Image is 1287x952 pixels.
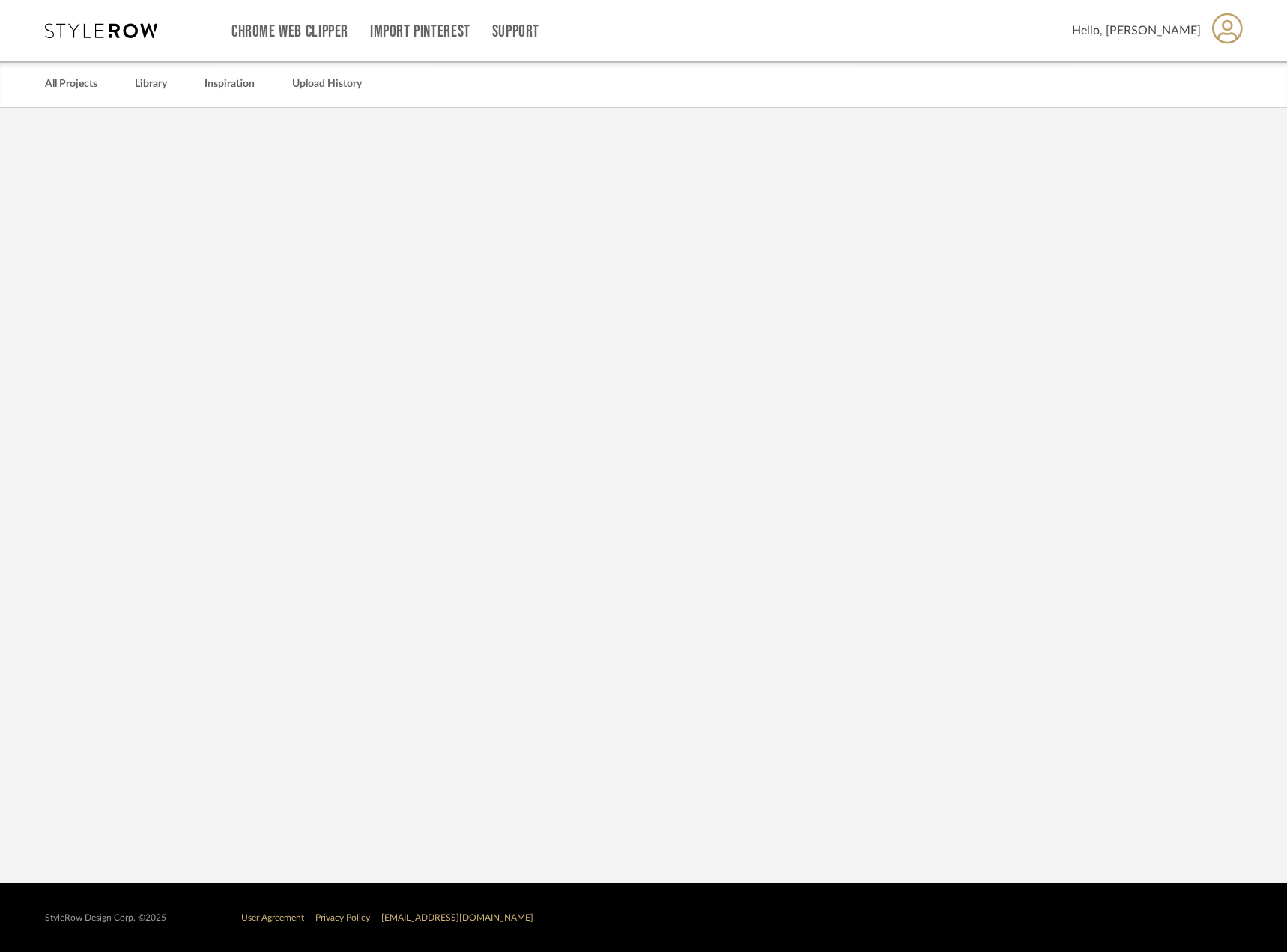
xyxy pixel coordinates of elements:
a: Library [135,74,167,94]
a: All Projects [45,74,97,94]
a: [EMAIL_ADDRESS][DOMAIN_NAME] [381,913,533,922]
a: User Agreement [241,913,304,922]
a: Upload History [292,74,362,94]
div: StyleRow Design Corp. ©2025 [45,912,166,924]
a: Import Pinterest [370,25,470,38]
a: Chrome Web Clipper [231,25,348,38]
a: Inspiration [205,74,255,94]
a: Support [492,25,539,38]
span: Hello, [PERSON_NAME] [1072,22,1201,40]
a: Privacy Policy [315,913,370,922]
